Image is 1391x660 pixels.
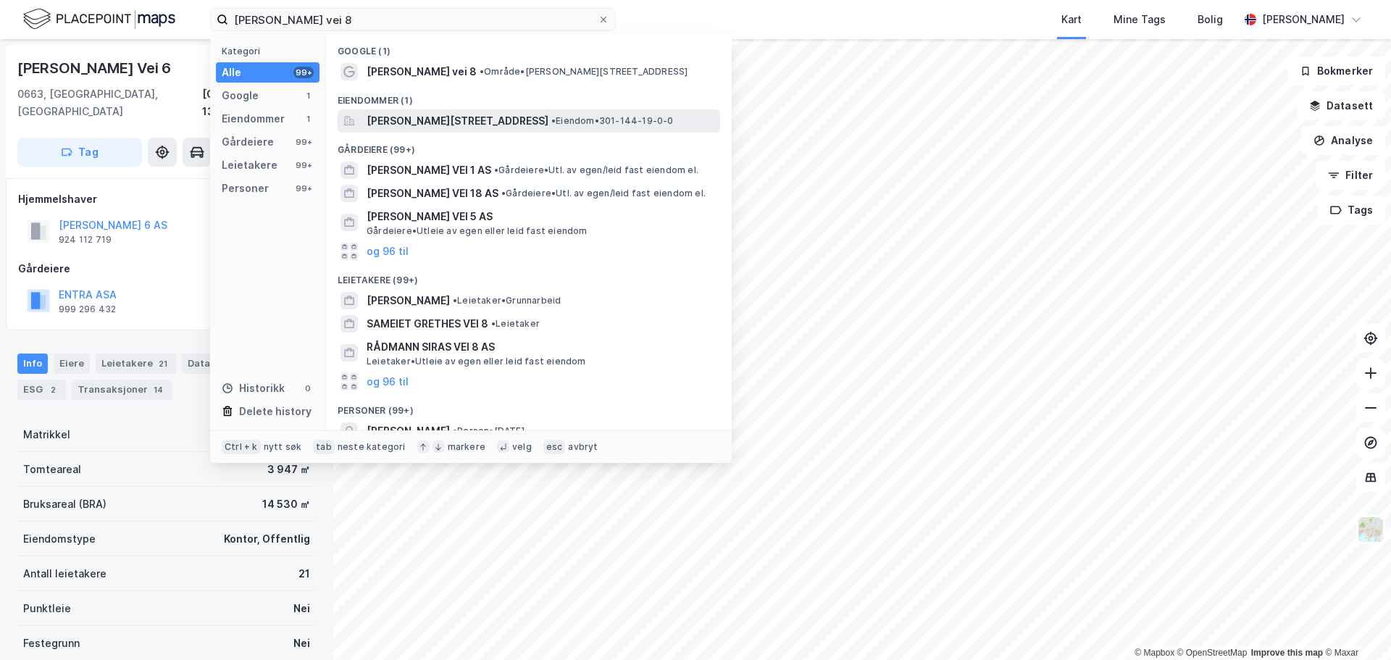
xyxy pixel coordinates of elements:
[367,208,714,225] span: [PERSON_NAME] VEI 5 AS
[453,425,525,437] span: Person • [DATE]
[23,7,175,32] img: logo.f888ab2527a4732fd821a326f86c7f29.svg
[23,496,106,513] div: Bruksareal (BRA)
[367,315,488,333] span: SAMEIET GRETHES VEI 8
[326,133,732,159] div: Gårdeiere (99+)
[367,243,409,260] button: og 96 til
[367,185,498,202] span: [PERSON_NAME] VEI 18 AS
[326,83,732,109] div: Eiendommer (1)
[23,600,71,617] div: Punktleie
[302,113,314,125] div: 1
[326,263,732,289] div: Leietakere (99+)
[367,373,409,390] button: og 96 til
[18,191,315,208] div: Hjemmelshaver
[480,66,484,77] span: •
[222,440,261,454] div: Ctrl + k
[1198,11,1223,28] div: Bolig
[494,164,698,176] span: Gårdeiere • Utl. av egen/leid fast eiendom el.
[367,292,450,309] span: [PERSON_NAME]
[156,356,170,371] div: 21
[1251,648,1323,658] a: Improve this map
[224,530,310,548] div: Kontor, Offentlig
[202,85,316,120] div: [GEOGRAPHIC_DATA], 130/114
[1114,11,1166,28] div: Mine Tags
[96,354,176,374] div: Leietakere
[491,318,540,330] span: Leietaker
[480,66,688,78] span: Område • [PERSON_NAME][STREET_ADDRESS]
[239,403,312,420] div: Delete history
[182,354,254,374] div: Datasett
[228,9,598,30] input: Søk på adresse, matrikkel, gårdeiere, leietakere eller personer
[222,133,274,151] div: Gårdeiere
[453,425,457,436] span: •
[1319,590,1391,660] iframe: Chat Widget
[222,46,319,57] div: Kategori
[367,112,548,130] span: [PERSON_NAME][STREET_ADDRESS]
[298,565,310,582] div: 21
[23,530,96,548] div: Eiendomstype
[17,85,202,120] div: 0663, [GEOGRAPHIC_DATA], [GEOGRAPHIC_DATA]
[453,295,457,306] span: •
[46,383,60,397] div: 2
[501,188,706,199] span: Gårdeiere • Utl. av egen/leid fast eiendom el.
[222,156,277,174] div: Leietakere
[23,565,106,582] div: Antall leietakere
[264,441,302,453] div: nytt søk
[367,63,477,80] span: [PERSON_NAME] vei 8
[17,57,174,80] div: [PERSON_NAME] Vei 6
[293,183,314,194] div: 99+
[512,441,532,453] div: velg
[293,635,310,652] div: Nei
[491,318,496,329] span: •
[302,383,314,394] div: 0
[494,164,498,175] span: •
[1301,126,1385,155] button: Analyse
[293,600,310,617] div: Nei
[568,441,598,453] div: avbryt
[1177,648,1248,658] a: OpenStreetMap
[313,440,335,454] div: tab
[1297,91,1385,120] button: Datasett
[18,260,315,277] div: Gårdeiere
[72,380,172,400] div: Transaksjoner
[367,162,491,179] span: [PERSON_NAME] VEI 1 AS
[551,115,556,126] span: •
[151,383,166,397] div: 14
[367,338,714,356] span: RÅDMANN SIRAS VEI 8 AS
[23,461,81,478] div: Tomteareal
[1357,516,1384,543] img: Z
[23,635,80,652] div: Festegrunn
[326,34,732,60] div: Google (1)
[17,380,66,400] div: ESG
[367,225,588,237] span: Gårdeiere • Utleie av egen eller leid fast eiendom
[17,354,48,374] div: Info
[262,496,310,513] div: 14 530 ㎡
[222,380,285,397] div: Historikk
[326,393,732,419] div: Personer (99+)
[293,159,314,171] div: 99+
[222,64,241,81] div: Alle
[1262,11,1345,28] div: [PERSON_NAME]
[1316,161,1385,190] button: Filter
[453,295,561,306] span: Leietaker • Grunnarbeid
[267,461,310,478] div: 3 947 ㎡
[367,422,450,440] span: [PERSON_NAME]
[543,440,566,454] div: esc
[17,138,142,167] button: Tag
[1135,648,1174,658] a: Mapbox
[222,87,259,104] div: Google
[222,180,269,197] div: Personer
[222,110,285,128] div: Eiendommer
[1318,196,1385,225] button: Tags
[501,188,506,199] span: •
[293,136,314,148] div: 99+
[1287,57,1385,85] button: Bokmerker
[23,426,70,443] div: Matrikkel
[338,441,406,453] div: neste kategori
[1061,11,1082,28] div: Kart
[302,90,314,101] div: 1
[54,354,90,374] div: Eiere
[367,356,586,367] span: Leietaker • Utleie av egen eller leid fast eiendom
[59,304,116,315] div: 999 296 432
[59,234,112,246] div: 924 112 719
